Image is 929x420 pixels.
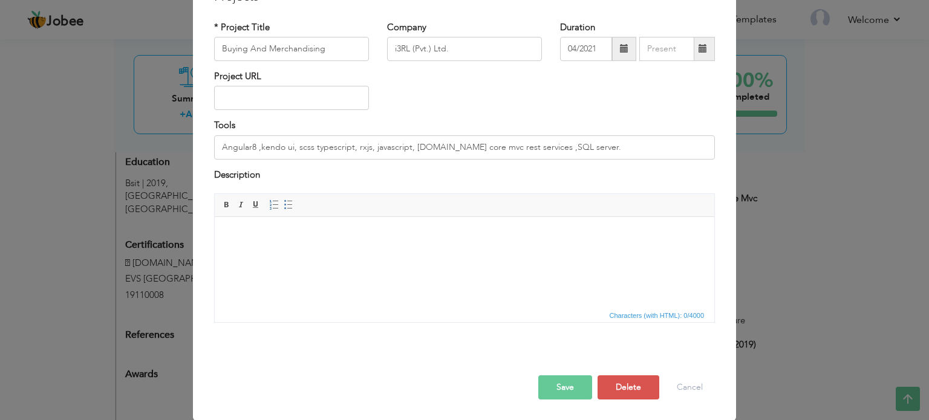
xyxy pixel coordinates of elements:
iframe: Rich Text Editor, projectEditor [215,217,714,308]
button: Delete [598,375,659,399]
input: Present [639,37,694,61]
a: Bold [220,198,233,212]
label: Duration [560,21,595,34]
input: From [560,37,612,61]
button: Save [538,375,592,399]
label: Project URL [214,70,261,83]
a: Insert/Remove Bulleted List [282,198,295,212]
label: * Project Title [214,21,270,34]
button: Cancel [665,375,715,399]
div: Statistics [607,310,708,321]
a: Insert/Remove Numbered List [267,198,281,212]
label: Company [387,21,426,34]
span: Characters (with HTML): 0/4000 [607,310,707,321]
label: Tools [214,119,235,132]
a: Italic [235,198,248,212]
label: Description [214,169,260,181]
a: Underline [249,198,262,212]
